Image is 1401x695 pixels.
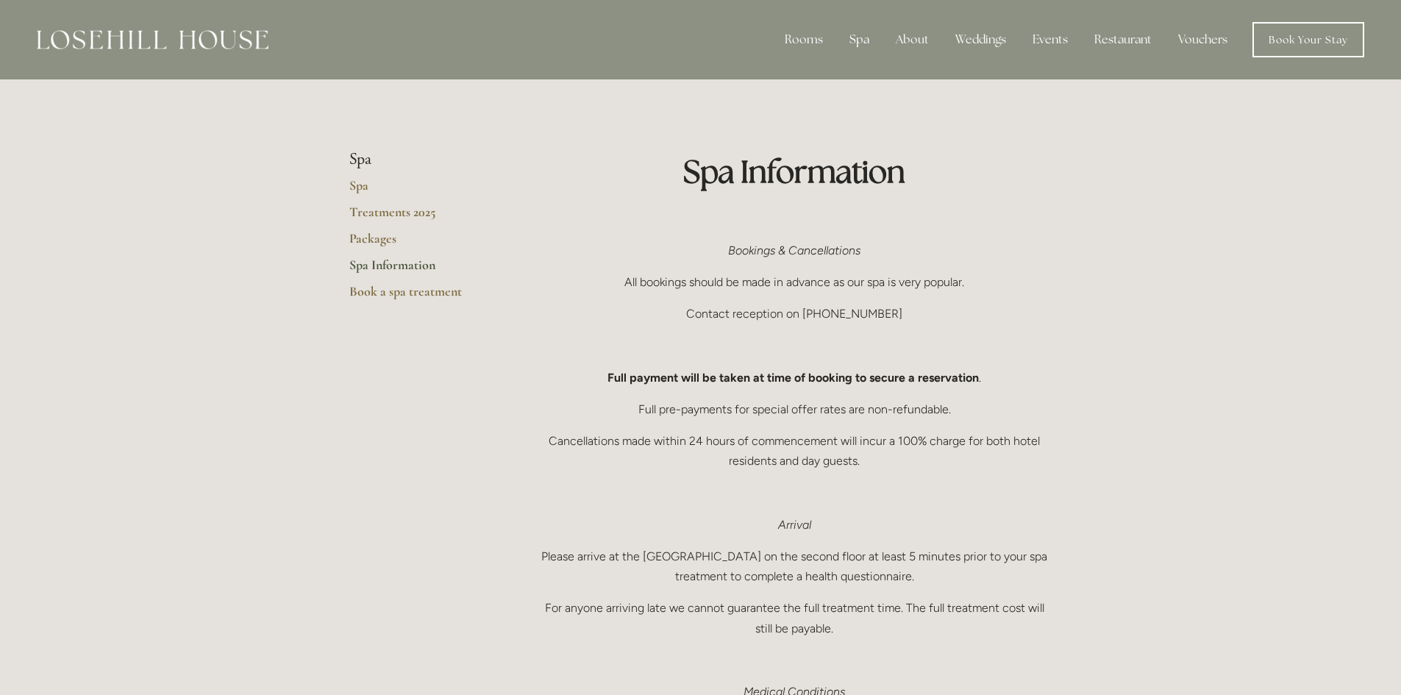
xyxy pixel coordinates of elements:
[537,546,1052,586] p: Please arrive at the [GEOGRAPHIC_DATA] on the second floor at least 5 minutes prior to your spa t...
[37,30,268,49] img: Losehill House
[1083,25,1163,54] div: Restaurant
[537,598,1052,638] p: For anyone arriving late we cannot guarantee the full treatment time. The full treatment cost wil...
[537,304,1052,324] p: Contact reception on [PHONE_NUMBER]
[537,399,1052,419] p: Full pre-payments for special offer rates are non-refundable.
[349,230,490,257] a: Packages
[349,283,490,310] a: Book a spa treatment
[537,272,1052,292] p: All bookings should be made in advance as our spa is very popular.
[1252,22,1364,57] a: Book Your Stay
[1021,25,1080,54] div: Events
[838,25,881,54] div: Spa
[1166,25,1239,54] a: Vouchers
[944,25,1018,54] div: Weddings
[607,371,979,385] strong: Full payment will be taken at time of booking to secure a reservation
[728,243,860,257] em: Bookings & Cancellations
[683,152,905,191] strong: Spa Information
[349,150,490,169] li: Spa
[537,431,1052,471] p: Cancellations made within 24 hours of commencement will incur a 100% charge for both hotel reside...
[884,25,941,54] div: About
[349,204,490,230] a: Treatments 2025
[537,368,1052,388] p: .
[349,257,490,283] a: Spa Information
[778,518,811,532] em: Arrival
[349,177,490,204] a: Spa
[773,25,835,54] div: Rooms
